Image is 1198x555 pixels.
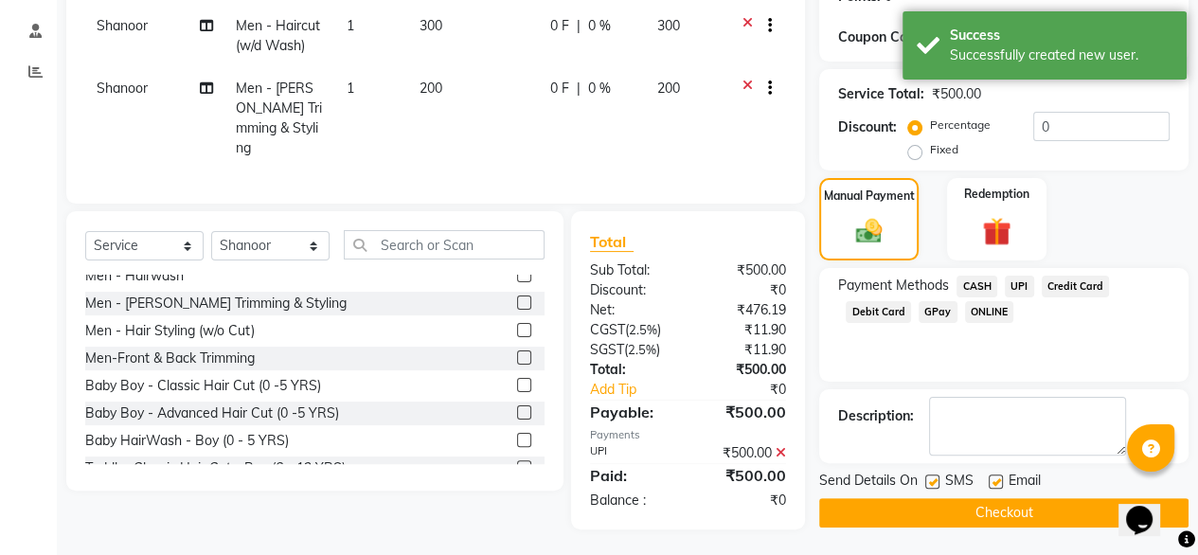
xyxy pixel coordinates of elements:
img: _cash.svg [848,216,891,246]
span: Send Details On [819,471,918,494]
span: 2.5% [629,322,657,337]
span: Men - Haircut (w/d Wash) [236,17,320,54]
div: ₹500.00 [688,260,800,280]
span: 2.5% [628,342,656,357]
span: Debit Card [846,301,911,323]
div: Men - Hairwash [85,266,184,286]
div: Discount: [838,117,897,137]
div: Paid: [576,464,688,487]
span: 200 [657,80,680,97]
iframe: chat widget [1118,479,1179,536]
span: 200 [420,80,442,97]
div: Men-Front & Back Trimming [85,349,255,368]
span: Men - [PERSON_NAME] Trimming & Styling [236,80,322,156]
div: Sub Total: [576,260,688,280]
span: | [577,79,581,98]
span: Payment Methods [838,276,949,295]
div: Total: [576,360,688,380]
div: UPI [576,443,688,463]
span: CGST [590,321,625,338]
div: Discount: [576,280,688,300]
div: ( ) [576,320,688,340]
div: Baby Boy - Classic Hair Cut (0 -5 YRS) [85,376,321,396]
div: Net: [576,300,688,320]
div: ( ) [576,340,688,360]
div: ₹0 [688,491,800,510]
span: Total [590,232,634,252]
span: CASH [957,276,997,297]
span: 0 F [550,79,569,98]
img: _gift.svg [974,214,1020,249]
span: 0 % [588,16,611,36]
div: Balance : [576,491,688,510]
div: Toddler Classic Hair Cut - Boy (6 - 12 YRS) [85,458,346,478]
span: ONLINE [965,301,1014,323]
div: Description: [838,406,914,426]
span: SGST [590,341,624,358]
div: Service Total: [838,84,924,104]
span: 300 [657,17,680,34]
div: ₹500.00 [688,401,800,423]
div: ₹500.00 [688,443,800,463]
div: ₹476.19 [688,300,800,320]
div: Men - [PERSON_NAME] Trimming & Styling [85,294,347,313]
span: 0 % [588,79,611,98]
span: UPI [1005,276,1034,297]
span: 1 [347,17,354,34]
div: ₹500.00 [688,464,800,487]
div: ₹500.00 [688,360,800,380]
div: ₹0 [706,380,800,400]
div: ₹0 [688,280,800,300]
div: ₹11.90 [688,320,800,340]
div: Baby Boy - Advanced Hair Cut (0 -5 YRS) [85,403,339,423]
a: Add Tip [576,380,706,400]
span: GPay [919,301,957,323]
span: 0 F [550,16,569,36]
label: Percentage [930,116,991,134]
div: Men - Hair Styling (w/o Cut) [85,321,255,341]
div: Payments [590,427,786,443]
span: Shanoor [97,80,148,97]
span: Credit Card [1042,276,1110,297]
span: Shanoor [97,17,148,34]
span: SMS [945,471,974,494]
span: 1 [347,80,354,97]
span: | [577,16,581,36]
div: Success [950,26,1172,45]
div: Successfully created new user. [950,45,1172,65]
div: Coupon Code [838,27,949,47]
div: Payable: [576,401,688,423]
div: ₹500.00 [932,84,981,104]
button: Checkout [819,498,1189,528]
div: ₹11.90 [688,340,800,360]
label: Fixed [930,141,958,158]
div: Baby HairWash - Boy (0 - 5 YRS) [85,431,289,451]
label: Redemption [964,186,1029,203]
input: Search or Scan [344,230,545,260]
label: Manual Payment [824,188,915,205]
span: Email [1009,471,1041,494]
span: 300 [420,17,442,34]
